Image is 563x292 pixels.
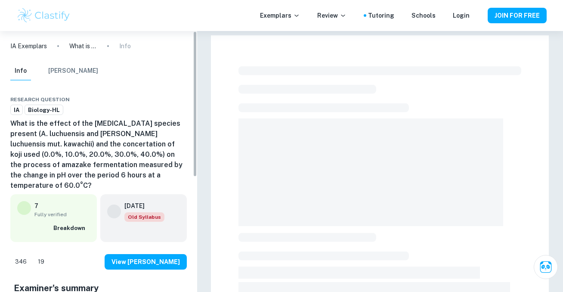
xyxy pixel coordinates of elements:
div: Report issue [180,94,187,105]
a: IA Exemplars [10,41,47,51]
div: Download [163,94,170,105]
div: Like [10,255,31,269]
button: Info [10,62,31,81]
button: Breakdown [51,222,90,235]
p: Info [119,41,131,51]
button: View [PERSON_NAME] [105,254,187,270]
span: Old Syllabus [124,212,164,222]
div: Dislike [33,255,49,269]
span: IA [11,106,22,115]
h6: [DATE] [124,201,158,211]
p: Exemplars [260,11,300,20]
span: Fully verified [34,211,90,218]
a: Biology-HL [25,105,63,115]
button: Ask Clai [534,255,558,279]
span: 19 [33,258,49,266]
span: Biology-HL [25,106,63,115]
div: Starting from the May 2025 session, the Biology IA requirements have changed. It's OK to refer to... [124,212,164,222]
img: Clastify logo [16,7,71,24]
span: Research question [10,96,70,103]
div: Bookmark [171,94,178,105]
p: Review [317,11,346,20]
button: JOIN FOR FREE [488,8,547,23]
button: Help and Feedback [476,13,481,18]
h6: What is the effect of the [MEDICAL_DATA] species present (A. luchuensis and [PERSON_NAME] luchuen... [10,118,187,191]
a: Tutoring [368,11,394,20]
a: Schools [411,11,436,20]
button: [PERSON_NAME] [48,62,98,81]
span: 346 [10,258,31,266]
div: Share [154,94,161,105]
p: What is the effect of the [MEDICAL_DATA] species present (A. luchuensis and [PERSON_NAME] luchuen... [69,41,97,51]
a: Login [453,11,470,20]
p: 7 [34,201,38,211]
a: IA [10,105,23,115]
